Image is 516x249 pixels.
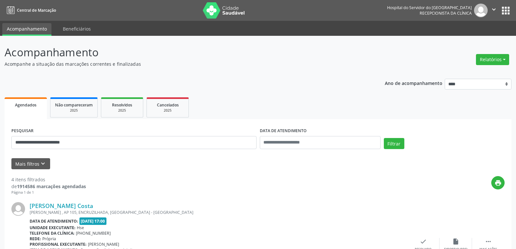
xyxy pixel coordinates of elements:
div: Página 1 de 1 [11,190,86,195]
div: 2025 [106,108,138,113]
div: Hospital do Servidor do [GEOGRAPHIC_DATA] [387,5,472,10]
b: Telefone da clínica: [30,230,75,236]
a: Acompanhamento [2,23,51,36]
button: Relatórios [476,54,509,65]
div: 4 itens filtrados [11,176,86,183]
span: [PERSON_NAME] [88,242,119,247]
span: Cancelados [157,102,179,108]
i: insert_drive_file [452,238,459,245]
span: Central de Marcação [17,7,56,13]
p: Acompanhe a situação das marcações correntes e finalizadas [5,61,359,67]
label: PESQUISAR [11,126,34,136]
span: Não compareceram [55,102,93,108]
div: de [11,183,86,190]
div: [PERSON_NAME] , AP 105, ENCRUZILHADA, [GEOGRAPHIC_DATA] - [GEOGRAPHIC_DATA] [30,210,407,215]
span: Agendados [15,102,36,108]
span: [PHONE_NUMBER] [76,230,111,236]
a: [PERSON_NAME] Costa [30,202,93,209]
label: DATA DE ATENDIMENTO [260,126,307,136]
img: img [474,4,488,17]
b: Rede: [30,236,41,242]
b: Profissional executante: [30,242,87,247]
i: check [420,238,427,245]
button:  [488,4,500,17]
i: keyboard_arrow_down [39,160,47,167]
div: 2025 [55,108,93,113]
i:  [490,6,497,13]
span: Resolvidos [112,102,132,108]
p: Acompanhamento [5,44,359,61]
button: Mais filtroskeyboard_arrow_down [11,158,50,170]
a: Beneficiários [58,23,95,35]
img: img [11,202,25,216]
strong: 1914586 marcações agendadas [17,183,86,189]
b: Unidade executante: [30,225,76,230]
div: 2025 [151,108,184,113]
span: Hse [77,225,84,230]
span: [DATE] 17:00 [79,217,107,225]
i:  [485,238,492,245]
button: apps [500,5,511,16]
button: Filtrar [384,138,404,149]
a: Central de Marcação [5,5,56,16]
span: Própria [42,236,56,242]
span: Recepcionista da clínica [420,10,472,16]
button: print [491,176,505,189]
p: Ano de acompanhamento [385,79,442,87]
i: print [495,179,502,187]
b: Data de atendimento: [30,218,78,224]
